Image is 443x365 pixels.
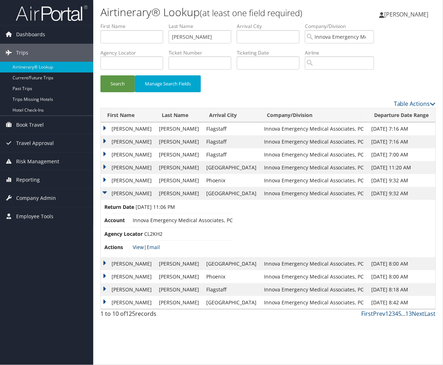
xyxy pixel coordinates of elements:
span: Company Admin [16,189,56,207]
td: Phoenix [203,270,260,283]
td: [PERSON_NAME] [101,283,155,296]
td: [GEOGRAPHIC_DATA] [203,187,260,200]
a: View [133,244,144,251]
span: Return Date [104,203,134,211]
td: Flagstaff [203,122,260,135]
label: Ticket Number [169,49,237,56]
button: Manage Search Fields [135,75,201,92]
td: [DATE] 8:00 AM [368,257,435,270]
span: CL2KH2 [144,230,162,237]
td: Innova Emergency Medical Associates, PC [260,161,368,174]
td: Innova Emergency Medical Associates, PC [260,257,368,270]
a: First [361,310,373,318]
div: 1 to 10 of records [100,309,176,322]
a: Table Actions [394,100,436,108]
td: [PERSON_NAME] [155,283,203,296]
td: [PERSON_NAME] [101,122,155,135]
span: Trips [16,44,28,62]
img: airportal-logo.png [16,5,88,22]
span: Reporting [16,171,40,189]
td: Innova Emergency Medical Associates, PC [260,283,368,296]
a: 2 [388,310,392,318]
td: [PERSON_NAME] [101,135,155,148]
a: Last [425,310,436,318]
label: Last Name [169,23,237,30]
a: 3 [392,310,395,318]
span: Employee Tools [16,207,53,225]
td: [GEOGRAPHIC_DATA] [203,257,260,270]
a: 4 [395,310,398,318]
td: [PERSON_NAME] [155,270,203,283]
td: Innova Emergency Medical Associates, PC [260,135,368,148]
td: [PERSON_NAME] [101,270,155,283]
td: [DATE] 8:18 AM [368,283,435,296]
label: Arrival City [237,23,305,30]
label: Company/Division [305,23,380,30]
td: [PERSON_NAME] [155,135,203,148]
td: [PERSON_NAME] [101,174,155,187]
td: [GEOGRAPHIC_DATA] [203,296,260,309]
td: [PERSON_NAME] [155,174,203,187]
td: [DATE] 8:00 AM [368,270,435,283]
td: [DATE] 8:42 AM [368,296,435,309]
th: Company/Division [260,108,368,122]
td: Innova Emergency Medical Associates, PC [260,296,368,309]
td: [PERSON_NAME] [101,187,155,200]
span: Book Travel [16,116,44,134]
td: [PERSON_NAME] [101,148,155,161]
td: [PERSON_NAME] [155,148,203,161]
td: Flagstaff [203,135,260,148]
td: [PERSON_NAME] [155,187,203,200]
span: Risk Management [16,153,59,170]
td: [PERSON_NAME] [155,122,203,135]
td: [DATE] 9:32 AM [368,187,435,200]
label: First Name [100,23,169,30]
span: … [401,310,406,318]
span: Travel Approval [16,134,54,152]
td: Innova Emergency Medical Associates, PC [260,187,368,200]
span: Actions [104,243,131,251]
td: [PERSON_NAME] [101,296,155,309]
td: Innova Emergency Medical Associates, PC [260,148,368,161]
h1: Airtinerary® Lookup [100,5,324,20]
label: Ticketing Date [237,49,305,56]
td: [PERSON_NAME] [155,161,203,174]
button: Search [100,75,135,92]
th: Arrival City: activate to sort column ascending [203,108,260,122]
td: Flagstaff [203,148,260,161]
td: [DATE] 7:00 AM [368,148,435,161]
a: 5 [398,310,401,318]
th: Departure Date Range: activate to sort column ascending [368,108,435,122]
a: 13 [406,310,412,318]
span: Agency Locator [104,230,143,238]
span: Innova Emergency Medical Associates, PC [133,217,233,224]
label: Agency Locator [100,49,169,56]
td: [PERSON_NAME] [155,296,203,309]
td: Innova Emergency Medical Associates, PC [260,174,368,187]
td: Innova Emergency Medical Associates, PC [260,122,368,135]
td: Phoenix [203,174,260,187]
label: Airline [305,49,380,56]
a: Next [412,310,425,318]
a: 1 [385,310,388,318]
td: [PERSON_NAME] [101,161,155,174]
td: Innova Emergency Medical Associates, PC [260,270,368,283]
span: | [133,244,160,251]
td: [GEOGRAPHIC_DATA] [203,161,260,174]
span: 125 [126,310,135,318]
a: [PERSON_NAME] [379,4,436,25]
span: [DATE] 11:06 PM [136,203,175,210]
td: [DATE] 7:16 AM [368,122,435,135]
th: First Name: activate to sort column ascending [101,108,155,122]
td: Flagstaff [203,283,260,296]
td: [PERSON_NAME] [155,257,203,270]
td: [PERSON_NAME] [101,257,155,270]
span: [PERSON_NAME] [384,10,429,18]
a: Prev [373,310,385,318]
td: [DATE] 7:16 AM [368,135,435,148]
th: Last Name: activate to sort column ascending [155,108,203,122]
a: Email [147,244,160,251]
td: [DATE] 11:20 AM [368,161,435,174]
td: [DATE] 9:32 AM [368,174,435,187]
small: (at least one field required) [200,7,302,19]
